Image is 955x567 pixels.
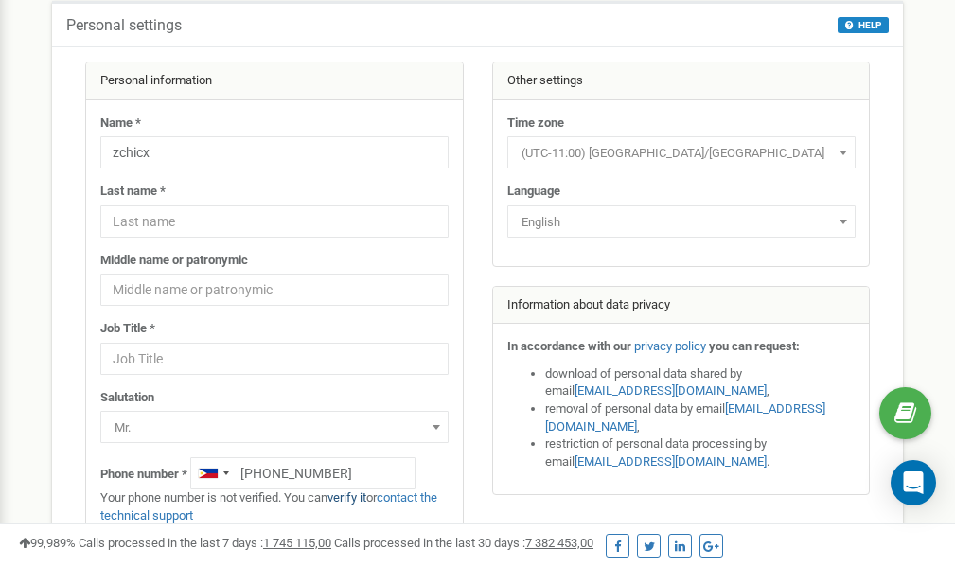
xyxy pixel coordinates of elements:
[507,115,564,133] label: Time zone
[507,205,856,238] span: English
[334,536,593,550] span: Calls processed in the last 30 days :
[100,411,449,443] span: Mr.
[190,457,416,489] input: +1-800-555-55-55
[545,400,856,435] li: removal of personal data by email ,
[100,115,141,133] label: Name *
[100,252,248,270] label: Middle name or patronymic
[514,140,849,167] span: (UTC-11:00) Pacific/Midway
[100,389,154,407] label: Salutation
[575,454,767,469] a: [EMAIL_ADDRESS][DOMAIN_NAME]
[545,365,856,400] li: download of personal data shared by email ,
[19,536,76,550] span: 99,989%
[545,435,856,470] li: restriction of personal data processing by email .
[100,320,155,338] label: Job Title *
[100,490,437,523] a: contact the technical support
[263,536,331,550] u: 1 745 115,00
[79,536,331,550] span: Calls processed in the last 7 days :
[327,490,366,505] a: verify it
[100,274,449,306] input: Middle name or patronymic
[100,466,187,484] label: Phone number *
[891,460,936,505] div: Open Intercom Messenger
[100,183,166,201] label: Last name *
[107,415,442,441] span: Mr.
[493,287,870,325] div: Information about data privacy
[100,343,449,375] input: Job Title
[507,183,560,201] label: Language
[507,136,856,168] span: (UTC-11:00) Pacific/Midway
[100,205,449,238] input: Last name
[507,339,631,353] strong: In accordance with our
[514,209,849,236] span: English
[86,62,463,100] div: Personal information
[634,339,706,353] a: privacy policy
[191,458,235,488] div: Telephone country code
[100,489,449,524] p: Your phone number is not verified. You can or
[66,17,182,34] h5: Personal settings
[493,62,870,100] div: Other settings
[545,401,825,434] a: [EMAIL_ADDRESS][DOMAIN_NAME]
[575,383,767,398] a: [EMAIL_ADDRESS][DOMAIN_NAME]
[100,136,449,168] input: Name
[709,339,800,353] strong: you can request:
[525,536,593,550] u: 7 382 453,00
[838,17,889,33] button: HELP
